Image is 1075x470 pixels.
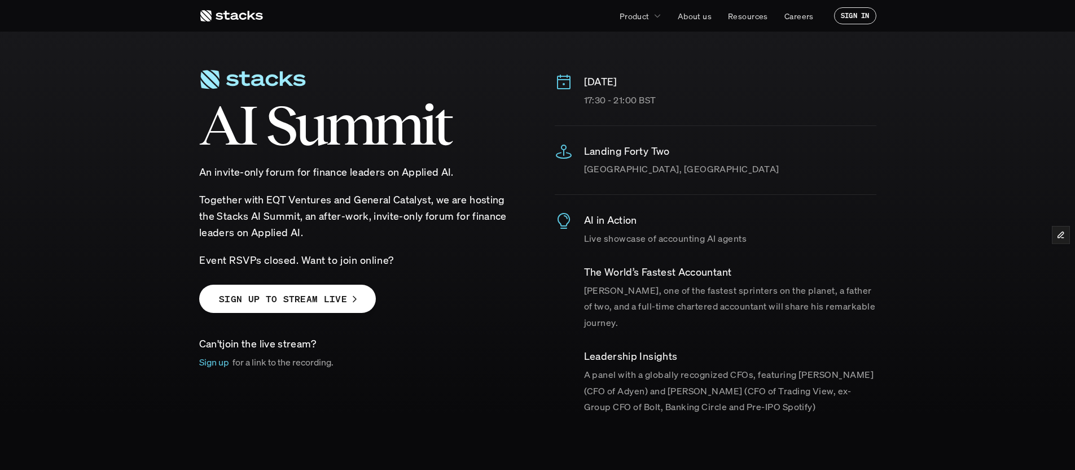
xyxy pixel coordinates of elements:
[584,282,876,331] p: [PERSON_NAME], one of the fastest sprinters on the planet, a father of two, and a full-time chart...
[325,99,373,150] span: m
[199,164,521,180] p: An invite-only forum for finance leaders on Applied AI.
[584,143,876,159] p: Landing Forty Two
[219,291,347,307] p: SIGN UP TO STREAM LIVE
[584,92,876,108] p: 17:30 - 21:00 BST
[199,99,239,150] span: A
[584,230,876,247] p: Live showcase of accounting AI agents
[721,6,775,26] a: Resources
[778,6,820,26] a: Careers
[373,99,421,150] span: m
[421,99,434,150] span: i
[784,10,814,22] p: Careers
[584,161,876,177] p: [GEOGRAPHIC_DATA], [GEOGRAPHIC_DATA]
[620,10,650,22] p: Product
[728,10,768,22] p: Resources
[584,73,876,90] p: [DATE]
[199,354,229,371] p: Sign up
[584,212,876,228] p: AI in Action
[199,336,521,352] p: join the live stream?
[265,99,295,150] span: S
[678,10,712,22] p: About us
[584,264,876,280] p: ​The World’s Fastest Accountant
[199,252,521,268] p: Event RSVPs closed. Want to join online?
[584,348,876,364] p: ​Leadership Insights
[671,6,718,26] a: About us
[295,99,325,150] span: u
[199,337,223,350] span: Can't
[434,99,450,150] span: t
[584,367,876,415] p: A panel with a globally recognized CFOs, featuring [PERSON_NAME] (CFO of Adyen) and [PERSON_NAME]...
[834,7,876,24] a: SIGN IN
[841,12,870,20] p: SIGN IN
[1052,227,1069,243] button: Edit Framer Content
[199,192,521,240] p: ​Together with EQT Ventures and General Catalyst, we are hosting the Stacks AI Summit, an after-w...
[239,99,256,150] span: I
[232,354,334,371] p: for a link to the recording.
